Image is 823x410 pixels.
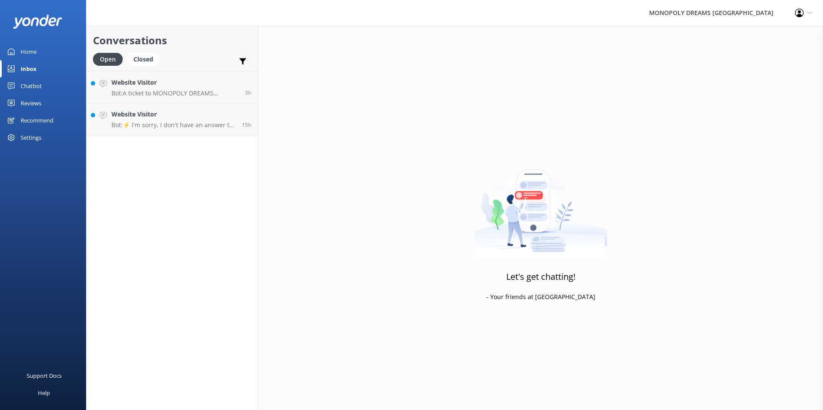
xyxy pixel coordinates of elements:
div: Support Docs [27,367,62,384]
span: Sep 30 2025 05:26am (UTC +10:00) Australia/Sydney [245,89,251,96]
a: Open [93,54,127,64]
a: Website VisitorBot:A ticket to MONOPOLY DREAMS [GEOGRAPHIC_DATA] includes access to both Mr. Mono... [87,71,258,103]
a: Closed [127,54,164,64]
h2: Conversations [93,32,251,49]
a: Website VisitorBot:⚡ I'm sorry, I don't have an answer to your question. Could you please try rep... [87,103,258,135]
div: Recommend [21,112,53,129]
div: Help [38,384,50,401]
div: Chatbot [21,77,42,95]
img: yonder-white-logo.png [13,15,62,29]
div: Inbox [21,60,37,77]
span: Sep 29 2025 05:22pm (UTC +10:00) Australia/Sydney [242,121,251,129]
div: Settings [21,129,41,146]
p: Bot: A ticket to MONOPOLY DREAMS [GEOGRAPHIC_DATA] includes access to both Mr. Monopoly’s Mansion... [111,89,238,97]
h4: Website Visitor [111,110,235,119]
h4: Website Visitor [111,78,238,87]
p: Bot: ⚡ I'm sorry, I don't have an answer to your question. Could you please try rephrasing your q... [111,121,235,129]
div: Home [21,43,37,60]
p: - Your friends at [GEOGRAPHIC_DATA] [486,292,595,302]
div: Reviews [21,95,41,112]
img: artwork of a man stealing a conversation from at giant smartphone [474,151,607,259]
h3: Let's get chatting! [506,270,575,284]
div: Closed [127,53,160,66]
div: Open [93,53,123,66]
